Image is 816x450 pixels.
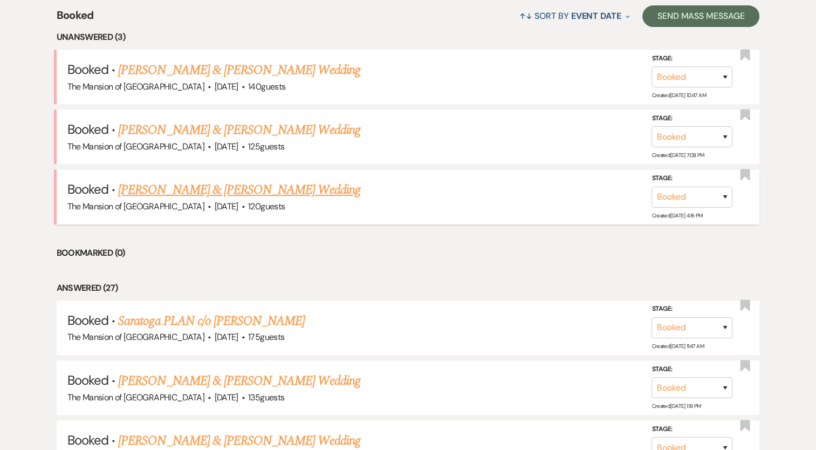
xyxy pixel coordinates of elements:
[67,392,205,403] span: The Mansion of [GEOGRAPHIC_DATA]
[214,331,238,343] span: [DATE]
[642,5,760,27] button: Send Mass Message
[248,331,284,343] span: 175 guests
[652,53,732,65] label: Stage:
[57,7,94,30] span: Booked
[118,60,360,80] a: [PERSON_NAME] & [PERSON_NAME] Wedding
[214,201,238,212] span: [DATE]
[652,303,732,315] label: Stage:
[652,403,701,410] span: Created: [DATE] 1:19 PM
[652,343,703,350] span: Created: [DATE] 11:47 AM
[652,363,732,375] label: Stage:
[571,10,621,22] span: Event Date
[652,424,732,435] label: Stage:
[118,120,360,140] a: [PERSON_NAME] & [PERSON_NAME] Wedding
[67,372,108,388] span: Booked
[248,81,285,92] span: 140 guests
[118,180,360,200] a: [PERSON_NAME] & [PERSON_NAME] Wedding
[57,246,760,260] li: Bookmarked (0)
[57,30,760,44] li: Unanswered (3)
[67,121,108,138] span: Booked
[515,2,634,30] button: Sort By Event Date
[67,312,108,329] span: Booked
[214,392,238,403] span: [DATE]
[67,61,108,78] span: Booked
[67,331,205,343] span: The Mansion of [GEOGRAPHIC_DATA]
[248,141,284,152] span: 125 guests
[67,432,108,448] span: Booked
[118,311,305,331] a: Saratoga PLAN c/o [PERSON_NAME]
[652,173,732,185] label: Stage:
[652,113,732,125] label: Stage:
[67,181,108,197] span: Booked
[57,281,760,295] li: Answered (27)
[214,141,238,152] span: [DATE]
[519,10,532,22] span: ↑↓
[652,152,704,159] span: Created: [DATE] 7:08 PM
[67,141,205,152] span: The Mansion of [GEOGRAPHIC_DATA]
[214,81,238,92] span: [DATE]
[118,371,360,391] a: [PERSON_NAME] & [PERSON_NAME] Wedding
[248,201,285,212] span: 120 guests
[248,392,284,403] span: 135 guests
[67,201,205,212] span: The Mansion of [GEOGRAPHIC_DATA]
[67,81,205,92] span: The Mansion of [GEOGRAPHIC_DATA]
[652,92,705,99] span: Created: [DATE] 10:47 AM
[652,212,702,219] span: Created: [DATE] 4:16 PM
